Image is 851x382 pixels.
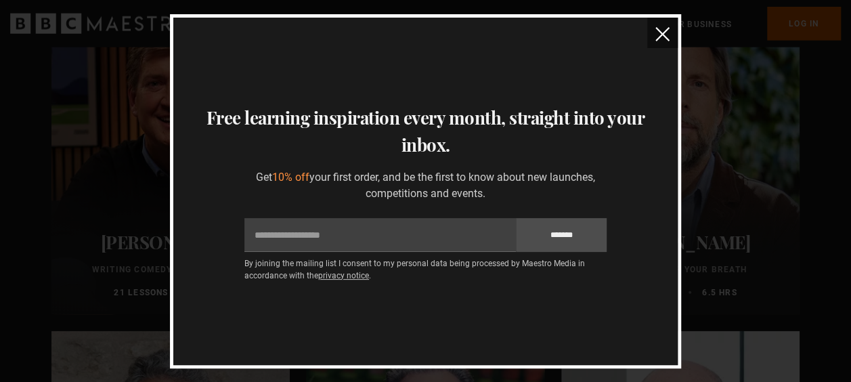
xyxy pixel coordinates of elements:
[244,169,607,202] p: Get your first order, and be the first to know about new launches, competitions and events.
[318,271,369,280] a: privacy notice
[272,171,309,184] span: 10% off
[244,257,607,282] p: By joining the mailing list I consent to my personal data being processed by Maestro Media in acc...
[647,18,678,48] button: close
[190,104,661,158] h3: Free learning inspiration every month, straight into your inbox.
